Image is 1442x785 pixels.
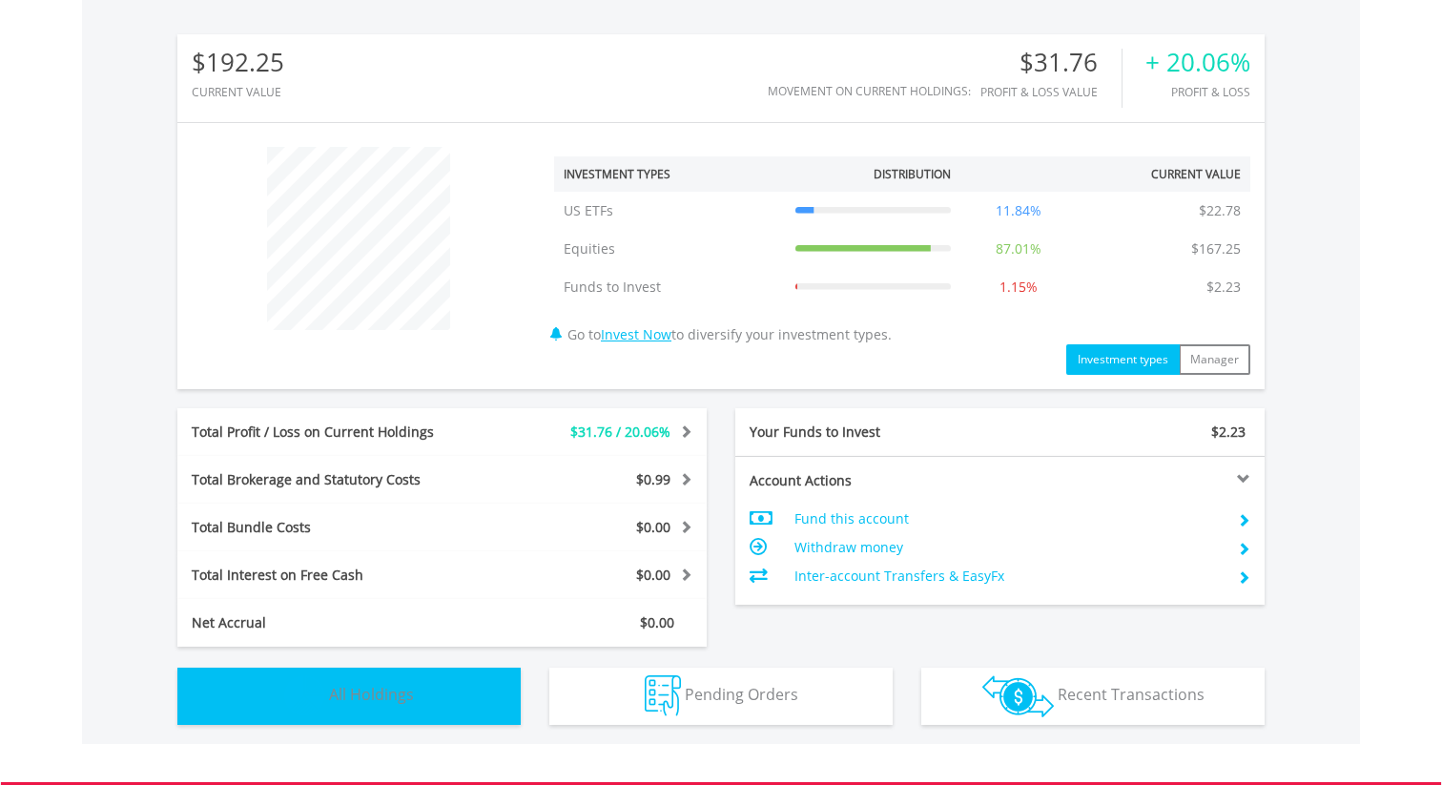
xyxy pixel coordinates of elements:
[874,166,951,182] div: Distribution
[1182,230,1250,268] td: $167.25
[735,471,1000,490] div: Account Actions
[601,325,671,343] a: Invest Now
[636,518,670,536] span: $0.00
[1145,86,1250,98] div: Profit & Loss
[570,423,670,441] span: $31.76 / 20.06%
[177,613,486,632] div: Net Accrual
[177,470,486,489] div: Total Brokerage and Statutory Costs
[177,668,521,725] button: All Holdings
[1058,684,1205,705] span: Recent Transactions
[284,675,325,716] img: holdings-wht.png
[980,49,1122,76] div: $31.76
[177,423,486,442] div: Total Profit / Loss on Current Holdings
[735,423,1000,442] div: Your Funds to Invest
[1076,156,1250,192] th: Current Value
[554,192,786,230] td: US ETFs
[177,566,486,585] div: Total Interest on Free Cash
[1197,268,1250,306] td: $2.23
[685,684,798,705] span: Pending Orders
[636,566,670,584] span: $0.00
[540,137,1265,375] div: Go to to diversify your investment types.
[192,49,284,76] div: $192.25
[1189,192,1250,230] td: $22.78
[549,668,893,725] button: Pending Orders
[982,675,1054,717] img: transactions-zar-wht.png
[921,668,1265,725] button: Recent Transactions
[1211,423,1246,441] span: $2.23
[768,85,971,97] div: Movement on Current Holdings:
[960,230,1077,268] td: 87.01%
[794,533,1223,562] td: Withdraw money
[554,156,786,192] th: Investment Types
[980,86,1122,98] div: Profit & Loss Value
[192,86,284,98] div: CURRENT VALUE
[177,518,486,537] div: Total Bundle Costs
[640,613,674,631] span: $0.00
[329,684,414,705] span: All Holdings
[960,192,1077,230] td: 11.84%
[554,230,786,268] td: Equities
[1179,344,1250,375] button: Manager
[554,268,786,306] td: Funds to Invest
[1066,344,1180,375] button: Investment types
[960,268,1077,306] td: 1.15%
[1145,49,1250,76] div: + 20.06%
[645,675,681,716] img: pending_instructions-wht.png
[636,470,670,488] span: $0.99
[794,562,1223,590] td: Inter-account Transfers & EasyFx
[794,505,1223,533] td: Fund this account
